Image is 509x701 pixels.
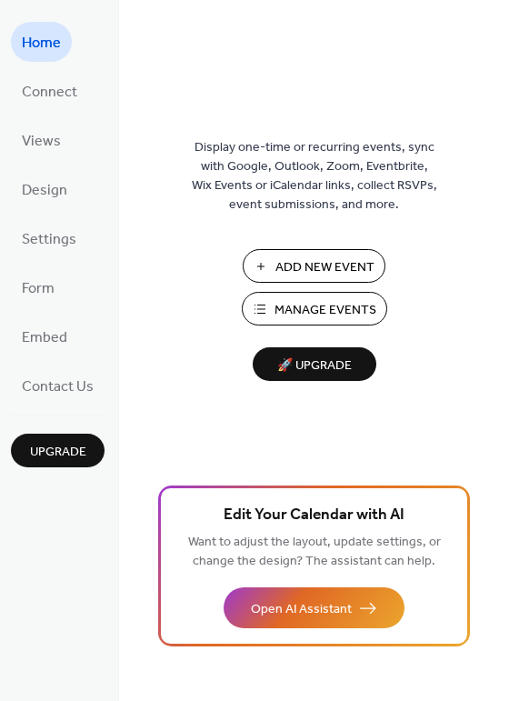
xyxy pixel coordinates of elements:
a: Embed [11,316,78,356]
span: Add New Event [275,258,374,277]
span: Upgrade [30,443,86,462]
button: Add New Event [243,249,385,283]
a: Views [11,120,72,160]
a: Contact Us [11,366,105,406]
button: Upgrade [11,434,105,467]
span: Form [22,275,55,304]
span: Views [22,127,61,156]
span: Open AI Assistant [251,600,352,619]
span: Contact Us [22,373,94,402]
span: Settings [22,225,76,255]
button: Manage Events [242,292,387,325]
a: Connect [11,71,88,111]
span: Home [22,29,61,58]
span: Connect [22,78,77,107]
span: Display one-time or recurring events, sync with Google, Outlook, Zoom, Eventbrite, Wix Events or ... [192,138,437,215]
span: Edit Your Calendar with AI [224,503,404,528]
a: Form [11,267,65,307]
button: Open AI Assistant [224,587,404,628]
span: Embed [22,324,67,353]
a: Design [11,169,78,209]
span: Design [22,176,67,205]
span: Want to adjust the layout, update settings, or change the design? The assistant can help. [188,530,441,574]
a: Home [11,22,72,62]
button: 🚀 Upgrade [253,347,376,381]
span: Manage Events [274,301,376,320]
a: Settings [11,218,87,258]
span: 🚀 Upgrade [264,354,365,378]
